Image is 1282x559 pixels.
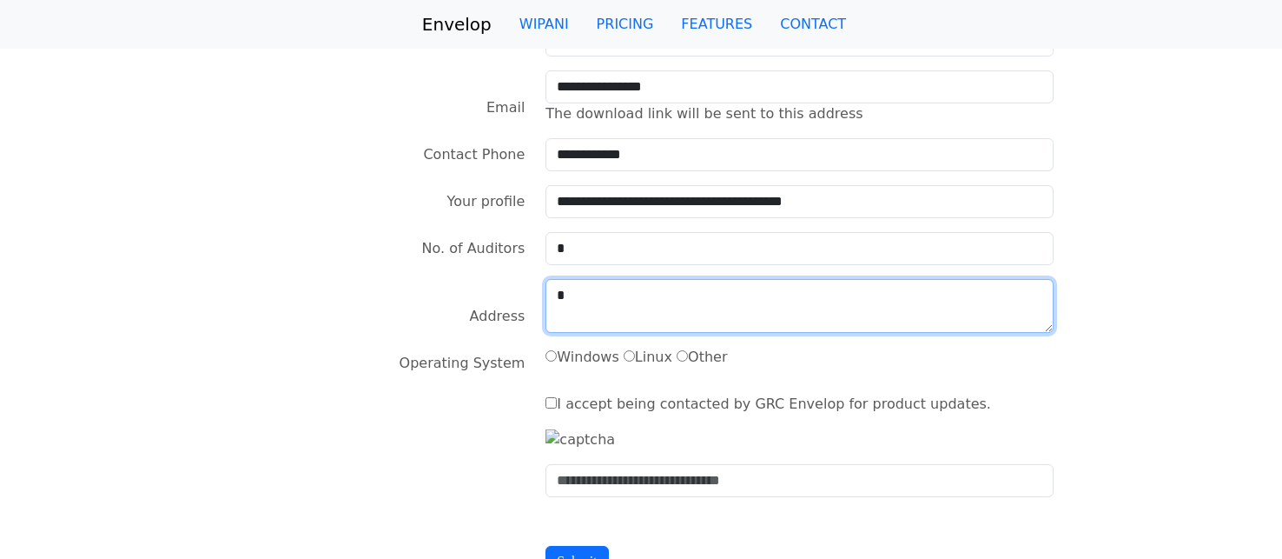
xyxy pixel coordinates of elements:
a: Envelop [422,7,492,42]
label: Windows [545,347,618,368]
a: PRICING [583,7,668,42]
label: Address [470,300,525,333]
a: WIPANI [506,7,583,42]
input: Windows [545,350,557,362]
input: I accept being contacted by GRC Envelop for product updates. [545,397,557,409]
label: I accept being contacted by GRC Envelop for product updates. [545,394,991,415]
a: FEATURES [667,7,766,42]
img: captcha [545,429,615,450]
input: Linux [624,350,635,362]
label: Contact Phone [423,138,525,171]
label: Other [677,347,727,368]
label: Operating System [400,347,525,380]
span: The download link will be sent to this address [545,105,862,122]
label: No. of Auditors [422,232,525,265]
label: Email [486,91,525,124]
label: Your profile [447,185,525,218]
a: CONTACT [766,7,860,42]
label: Linux [624,347,672,368]
input: Other [677,350,688,362]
